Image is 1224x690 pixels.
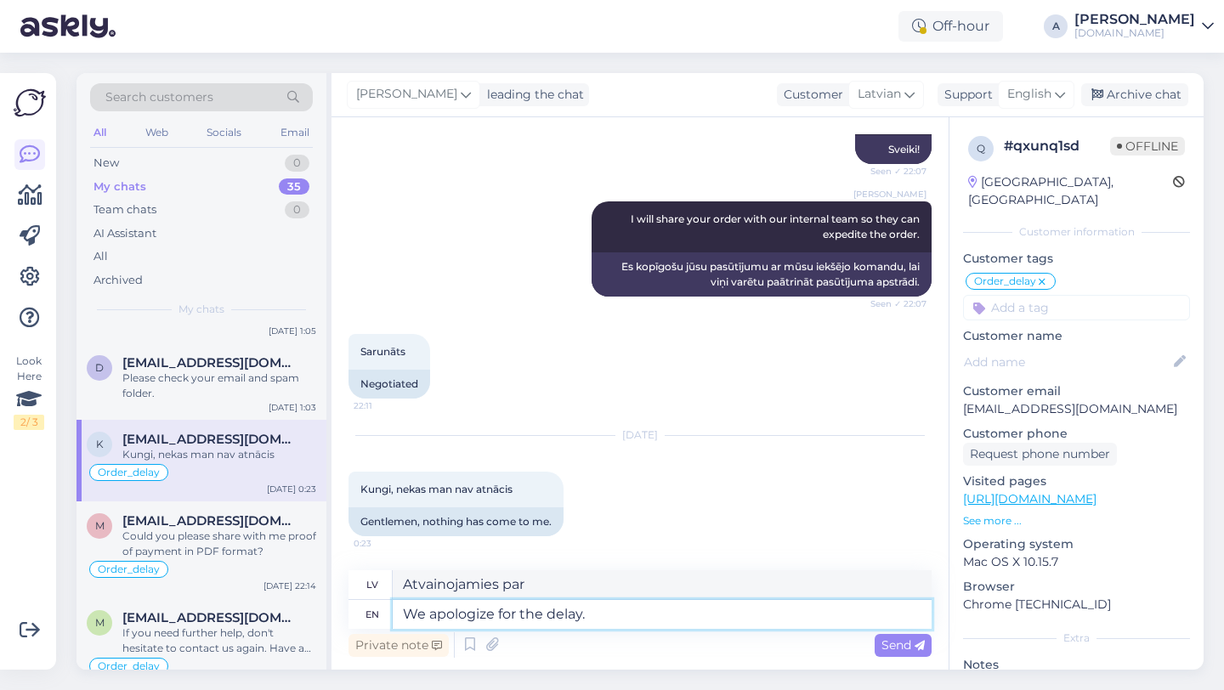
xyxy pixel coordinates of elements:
span: Order_delay [98,564,160,574]
div: [GEOGRAPHIC_DATA], [GEOGRAPHIC_DATA] [968,173,1173,209]
div: # qxunq1sd [1004,136,1110,156]
p: Browser [963,578,1190,596]
div: Negotiated [348,370,430,399]
p: Notes [963,656,1190,674]
span: Search customers [105,88,213,106]
div: [DOMAIN_NAME] [1074,26,1195,40]
p: Visited pages [963,472,1190,490]
span: Order_delay [974,276,1036,286]
div: Web [142,122,172,144]
div: 2 / 3 [14,415,44,430]
div: [DATE] 1:03 [269,401,316,414]
span: D [95,361,104,374]
div: Off-hour [898,11,1003,42]
span: Offline [1110,137,1185,156]
div: Request phone number [963,443,1117,466]
span: [PERSON_NAME] [853,188,926,201]
p: Customer tags [963,250,1190,268]
div: [PERSON_NAME] [1074,13,1195,26]
span: Send [881,637,925,653]
div: Customer [777,86,843,104]
div: Customer information [963,224,1190,240]
img: Askly Logo [14,87,46,119]
span: Kungi, nekas man nav atnācis [360,483,513,495]
div: leading the chat [480,86,584,104]
span: klavs.skujins@gmail.com [122,432,299,447]
p: See more ... [963,513,1190,529]
div: 35 [279,178,309,195]
a: [URL][DOMAIN_NAME] [963,491,1096,506]
div: Look Here [14,353,44,430]
div: Email [277,122,313,144]
div: Kungi, nekas man nav atnācis [122,447,316,462]
span: k [96,438,104,450]
span: Order_delay [98,467,160,478]
div: New [93,155,119,172]
p: Operating system [963,535,1190,553]
div: 0 [285,155,309,172]
span: English [1007,85,1051,104]
p: Chrome [TECHNICAL_ID] [963,596,1190,614]
span: M [95,519,105,532]
div: AI Assistant [93,225,156,242]
div: Archive chat [1081,83,1188,106]
input: Add a tag [963,295,1190,320]
span: Seen ✓ 22:07 [863,165,926,178]
div: My chats [93,178,146,195]
span: My chats [178,302,224,317]
div: Private note [348,634,449,657]
div: Archived [93,272,143,289]
span: Mikek6iv@gmail.com [122,610,299,625]
p: Customer name [963,327,1190,345]
span: [PERSON_NAME] [356,85,457,104]
div: Sveiki! [855,135,932,164]
p: Mac OS X 10.15.7 [963,553,1190,571]
span: 22:11 [354,399,417,412]
span: q [977,142,985,155]
div: Please check your email and spam folder. [122,370,316,401]
p: [EMAIL_ADDRESS][DOMAIN_NAME] [963,400,1190,418]
span: Seen ✓ 22:07 [863,297,926,310]
span: Myojin199@gmail.com [122,513,299,529]
div: lv [366,570,378,599]
div: Support [938,86,993,104]
div: Socials [203,122,245,144]
div: en [365,600,379,629]
a: [PERSON_NAME][DOMAIN_NAME] [1074,13,1214,40]
div: All [90,122,110,144]
div: A [1044,14,1068,38]
span: Dr.larrywalter@gmail.com [122,355,299,370]
div: Extra [963,631,1190,646]
input: Add name [964,353,1170,371]
div: Could you please share with me proof of payment in PDF format? [122,529,316,559]
div: All [93,248,108,265]
p: Customer phone [963,425,1190,443]
span: I will share your order with our internal team so they can expedite the order. [631,212,922,240]
span: Latvian [858,85,901,104]
div: Gentlemen, nothing has come to me. [348,507,564,536]
div: Team chats [93,201,156,218]
span: Sarunāts [360,345,405,358]
div: [DATE] 1:05 [269,325,316,337]
textarea: We apologize for the delay. [393,600,932,629]
p: Customer email [963,382,1190,400]
div: Es kopīgošu jūsu pasūtījumu ar mūsu iekšējo komandu, lai viņi varētu paātrināt pasūtījuma apstrādi. [592,252,932,297]
span: 0:23 [354,537,417,550]
div: [DATE] 22:14 [263,580,316,592]
textarea: Atvainojamies par [393,570,932,599]
span: Order_delay [98,661,160,671]
div: [DATE] 0:23 [267,483,316,495]
div: [DATE] [348,427,932,443]
div: 0 [285,201,309,218]
span: M [95,616,105,629]
div: If you need further help, don't hesitate to contact us again. Have a great day! [122,625,316,656]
